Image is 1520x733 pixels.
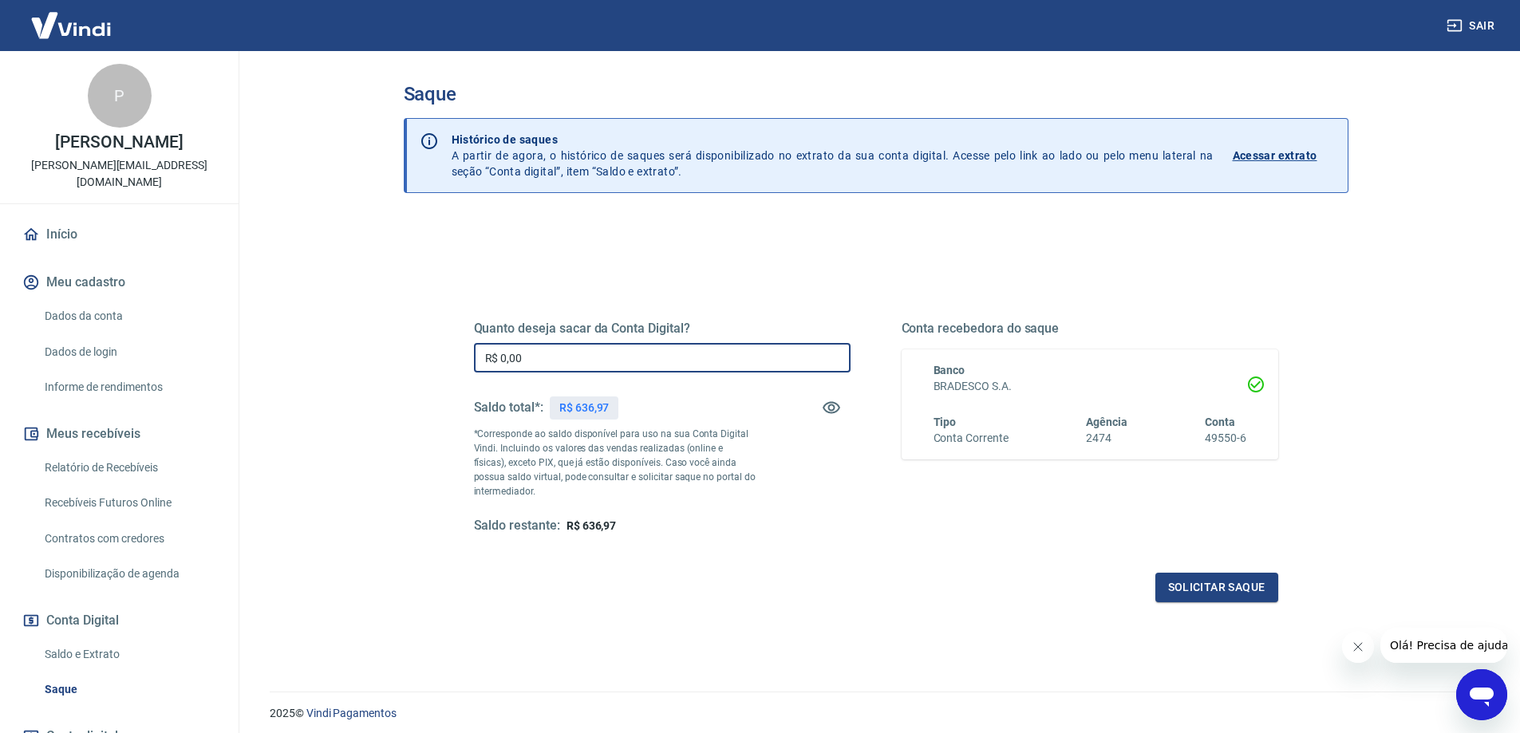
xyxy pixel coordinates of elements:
iframe: Botão para abrir a janela de mensagens [1456,669,1507,720]
p: [PERSON_NAME] [55,134,183,151]
img: Vindi [19,1,123,49]
a: Saque [38,673,219,706]
iframe: Fechar mensagem [1342,631,1374,663]
button: Meu cadastro [19,265,219,300]
a: Início [19,217,219,252]
p: Histórico de saques [452,132,1214,148]
a: Disponibilização de agenda [38,558,219,590]
button: Sair [1443,11,1501,41]
a: Recebíveis Futuros Online [38,487,219,519]
a: Dados de login [38,336,219,368]
button: Solicitar saque [1155,573,1278,602]
button: Conta Digital [19,603,219,638]
h5: Quanto deseja sacar da Conta Digital? [474,321,851,337]
span: Tipo [934,416,957,428]
a: Dados da conta [38,300,219,333]
h5: Saldo total*: [474,400,543,416]
button: Meus recebíveis [19,416,219,451]
h5: Conta recebedora do saque [902,321,1278,337]
h3: Saque [404,83,1348,105]
span: Conta [1205,416,1235,428]
span: Banco [934,364,965,376]
h6: BRADESCO S.A. [934,378,1246,395]
span: Agência [1086,416,1127,428]
p: 2025 © [270,705,1482,722]
a: Acessar extrato [1233,132,1335,179]
a: Relatório de Recebíveis [38,451,219,484]
p: *Corresponde ao saldo disponível para uso na sua Conta Digital Vindi. Incluindo os valores das ve... [474,427,756,499]
a: Vindi Pagamentos [306,707,397,719]
a: Saldo e Extrato [38,638,219,671]
div: P [88,64,152,128]
p: R$ 636,97 [559,400,610,416]
h6: Conta Corrente [934,430,1009,447]
span: R$ 636,97 [567,519,617,532]
iframe: Mensagem da empresa [1380,628,1507,663]
a: Contratos com credores [38,522,219,555]
p: Acessar extrato [1233,148,1317,164]
h5: Saldo restante: [474,518,560,534]
h6: 49550-6 [1205,430,1246,447]
p: A partir de agora, o histórico de saques será disponibilizado no extrato da sua conta digital. Ac... [452,132,1214,179]
a: Informe de rendimentos [38,371,219,404]
h6: 2474 [1086,430,1127,447]
p: [PERSON_NAME][EMAIL_ADDRESS][DOMAIN_NAME] [13,157,226,191]
span: Olá! Precisa de ajuda? [10,11,134,24]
